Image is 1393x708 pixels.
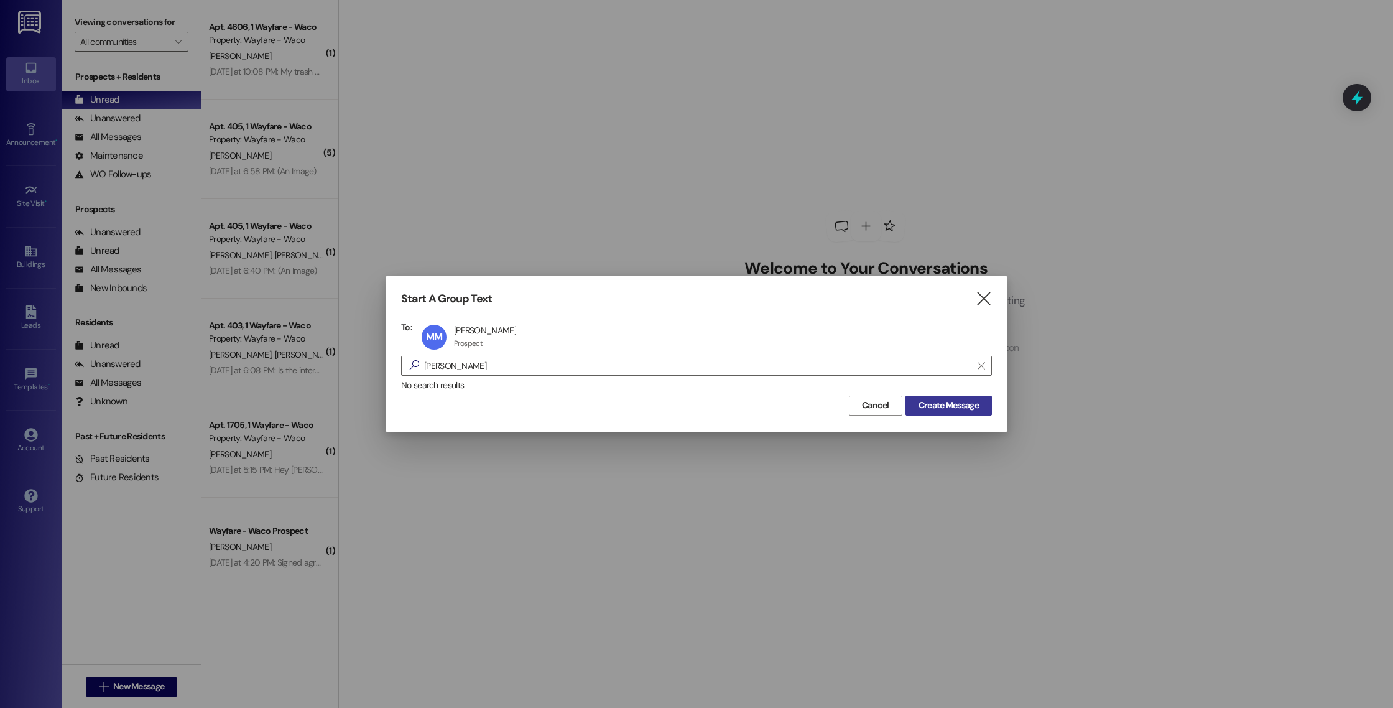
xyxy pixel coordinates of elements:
div: Prospect [454,338,483,348]
span: Cancel [862,399,889,412]
h3: To: [401,322,412,333]
div: [PERSON_NAME] [454,325,516,336]
input: Search for any contact or apartment [424,357,971,375]
i:  [404,359,424,372]
i:  [975,292,992,305]
i:  [978,361,984,371]
span: Create Message [919,399,979,412]
h3: Start A Group Text [401,292,492,306]
button: Create Message [905,396,992,416]
div: No search results [401,379,992,392]
span: MM [426,330,442,343]
button: Cancel [849,396,902,416]
button: Clear text [971,356,991,375]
